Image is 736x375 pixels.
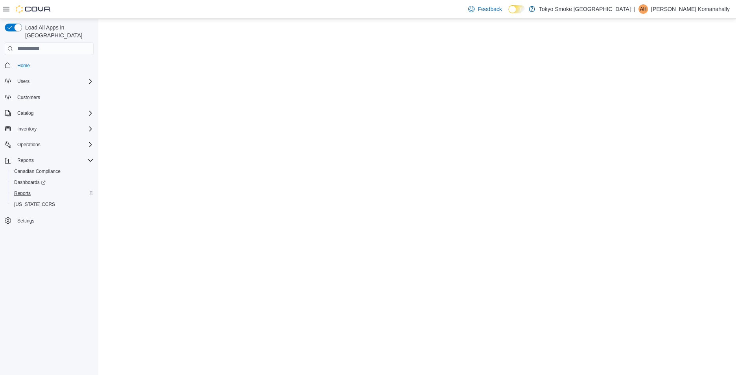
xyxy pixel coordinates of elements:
[2,60,97,71] button: Home
[2,92,97,103] button: Customers
[2,139,97,150] button: Operations
[14,92,94,102] span: Customers
[14,108,37,118] button: Catalog
[17,142,40,148] span: Operations
[14,140,94,149] span: Operations
[640,4,647,14] span: AH
[8,199,97,210] button: [US_STATE] CCRS
[14,77,33,86] button: Users
[11,189,34,198] a: Reports
[17,110,33,116] span: Catalog
[14,124,40,134] button: Inventory
[11,167,64,176] a: Canadian Compliance
[17,78,29,85] span: Users
[539,4,631,14] p: Tokyo Smoke [GEOGRAPHIC_DATA]
[11,189,94,198] span: Reports
[634,4,635,14] p: |
[14,61,33,70] a: Home
[2,215,97,226] button: Settings
[17,63,30,69] span: Home
[2,76,97,87] button: Users
[478,5,502,13] span: Feedback
[14,156,37,165] button: Reports
[14,93,43,102] a: Customers
[14,179,46,186] span: Dashboards
[2,155,97,166] button: Reports
[465,1,505,17] a: Feedback
[14,108,94,118] span: Catalog
[14,168,61,175] span: Canadian Compliance
[14,140,44,149] button: Operations
[5,57,94,247] nav: Complex example
[2,108,97,119] button: Catalog
[14,124,94,134] span: Inventory
[8,177,97,188] a: Dashboards
[8,166,97,177] button: Canadian Compliance
[14,201,55,208] span: [US_STATE] CCRS
[11,200,58,209] a: [US_STATE] CCRS
[14,156,94,165] span: Reports
[17,126,37,132] span: Inventory
[2,123,97,134] button: Inventory
[17,157,34,164] span: Reports
[14,77,94,86] span: Users
[651,4,730,14] p: [PERSON_NAME] Komanahally
[8,188,97,199] button: Reports
[22,24,94,39] span: Load All Apps in [GEOGRAPHIC_DATA]
[11,200,94,209] span: Washington CCRS
[14,190,31,197] span: Reports
[14,216,37,226] a: Settings
[14,61,94,70] span: Home
[11,178,49,187] a: Dashboards
[11,178,94,187] span: Dashboards
[17,94,40,101] span: Customers
[16,5,51,13] img: Cova
[17,218,34,224] span: Settings
[14,215,94,225] span: Settings
[638,4,648,14] div: Anuraag Hanumanthagowdaa Komanahally
[11,167,94,176] span: Canadian Compliance
[508,5,525,13] input: Dark Mode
